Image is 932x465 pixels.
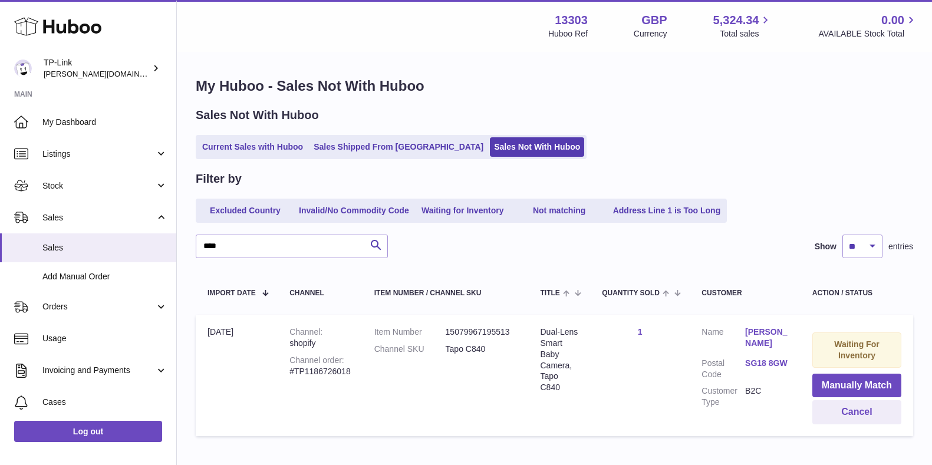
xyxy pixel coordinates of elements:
span: Import date [208,289,256,297]
span: Cases [42,397,167,408]
button: Manually Match [812,374,901,398]
div: Action / Status [812,289,901,297]
span: Sales [42,242,167,253]
a: [PERSON_NAME] [745,327,789,349]
span: 5,324.34 [713,12,759,28]
button: Cancel [812,400,901,424]
span: Add Manual Order [42,271,167,282]
span: [PERSON_NAME][DOMAIN_NAME][EMAIL_ADDRESS][DOMAIN_NAME] [44,69,298,78]
div: Channel [289,289,351,297]
strong: GBP [641,12,667,28]
div: shopify [289,327,351,349]
a: Not matching [512,201,607,220]
h1: My Huboo - Sales Not With Huboo [196,77,913,95]
dt: Name [702,327,745,352]
span: Listings [42,149,155,160]
a: SG18 8GW [745,358,789,369]
span: AVAILABLE Stock Total [818,28,918,39]
span: Invoicing and Payments [42,365,155,376]
div: Huboo Ref [548,28,588,39]
dd: B2C [745,385,789,408]
span: 0.00 [881,12,904,28]
td: [DATE] [196,315,278,436]
span: entries [888,241,913,252]
span: Total sales [720,28,772,39]
div: Currency [634,28,667,39]
img: susie.li@tp-link.com [14,60,32,77]
div: Dual-Lens Smart Baby Camera, Tapo C840 [541,327,579,393]
div: TP-Link [44,57,150,80]
label: Show [815,241,837,252]
a: Current Sales with Huboo [198,137,307,157]
div: #TP1186726018 [289,355,351,377]
strong: 13303 [555,12,588,28]
div: Customer [702,289,789,297]
a: Waiting for Inventory [416,201,510,220]
dd: 15079967195513 [446,327,517,338]
a: Excluded Country [198,201,292,220]
a: 1 [638,327,643,337]
span: Sales [42,212,155,223]
span: Stock [42,180,155,192]
span: Title [541,289,560,297]
span: Usage [42,333,167,344]
dd: Tapo C840 [446,344,517,355]
a: Address Line 1 is Too Long [609,201,725,220]
strong: Channel [289,327,322,337]
span: Orders [42,301,155,312]
dt: Postal Code [702,358,745,380]
a: 0.00 AVAILABLE Stock Total [818,12,918,39]
span: My Dashboard [42,117,167,128]
h2: Filter by [196,171,242,187]
a: Sales Shipped From [GEOGRAPHIC_DATA] [309,137,488,157]
a: Sales Not With Huboo [490,137,584,157]
strong: Waiting For Inventory [834,339,879,360]
a: Log out [14,421,162,442]
dt: Item Number [374,327,446,338]
a: 5,324.34 Total sales [713,12,773,39]
span: Quantity Sold [602,289,660,297]
div: Item Number / Channel SKU [374,289,517,297]
dt: Channel SKU [374,344,446,355]
dt: Customer Type [702,385,745,408]
a: Invalid/No Commodity Code [295,201,413,220]
h2: Sales Not With Huboo [196,107,319,123]
strong: Channel order [289,355,344,365]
